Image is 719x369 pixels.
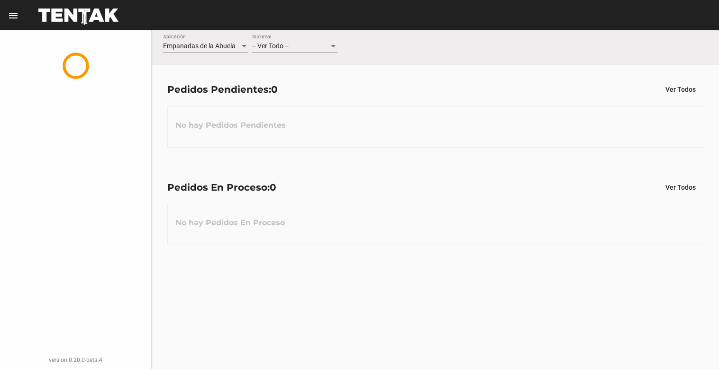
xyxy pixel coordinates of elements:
span: 0 [271,84,278,95]
span: Ver Todos [665,184,696,191]
button: Ver Todos [658,81,703,98]
span: -- Ver Todo -- [252,42,289,50]
span: 0 [270,182,276,193]
span: Ver Todos [665,86,696,93]
mat-icon: menu [8,10,19,21]
div: Pedidos En Proceso: [167,180,276,195]
h3: No hay Pedidos Pendientes [168,111,293,140]
div: version 0.20.0-beta.4 [8,355,144,365]
h3: No hay Pedidos En Proceso [168,209,292,237]
button: Ver Todos [658,179,703,196]
div: Pedidos Pendientes: [167,82,278,97]
span: Empanadas de la Abuela [163,42,236,50]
